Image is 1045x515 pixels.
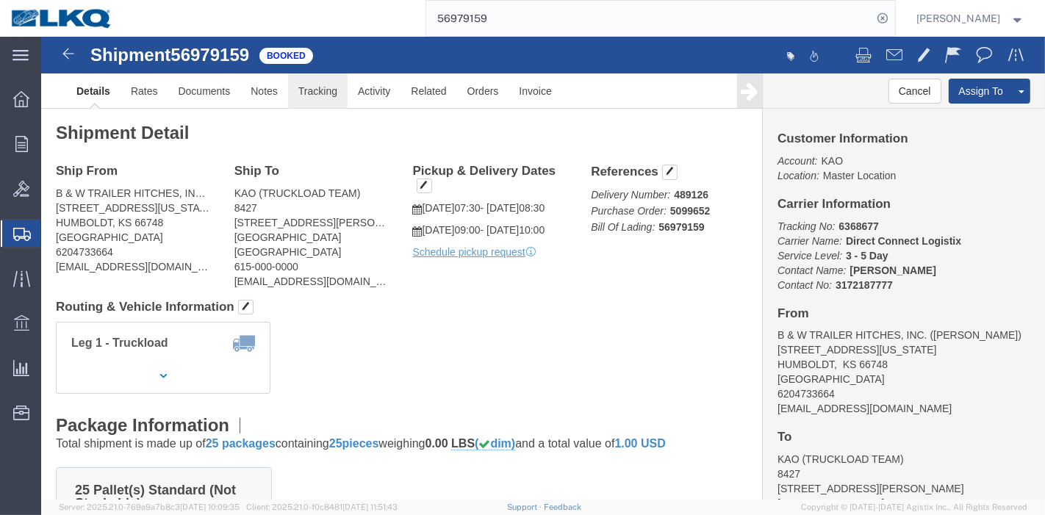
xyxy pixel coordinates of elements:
[916,10,1025,27] button: [PERSON_NAME]
[342,503,398,511] span: [DATE] 11:51:43
[801,501,1027,514] span: Copyright © [DATE]-[DATE] Agistix Inc., All Rights Reserved
[41,37,1045,500] iframe: To enrich screen reader interactions, please activate Accessibility in Grammarly extension settings
[544,503,581,511] a: Feedback
[507,503,544,511] a: Support
[426,1,873,36] input: Search for shipment number, reference number
[10,7,113,29] img: logo
[246,503,398,511] span: Client: 2025.21.0-f0c8481
[59,503,240,511] span: Server: 2025.21.0-769a9a7b8c3
[917,10,1001,26] span: Praveen Nagaraj
[180,503,240,511] span: [DATE] 10:09:35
